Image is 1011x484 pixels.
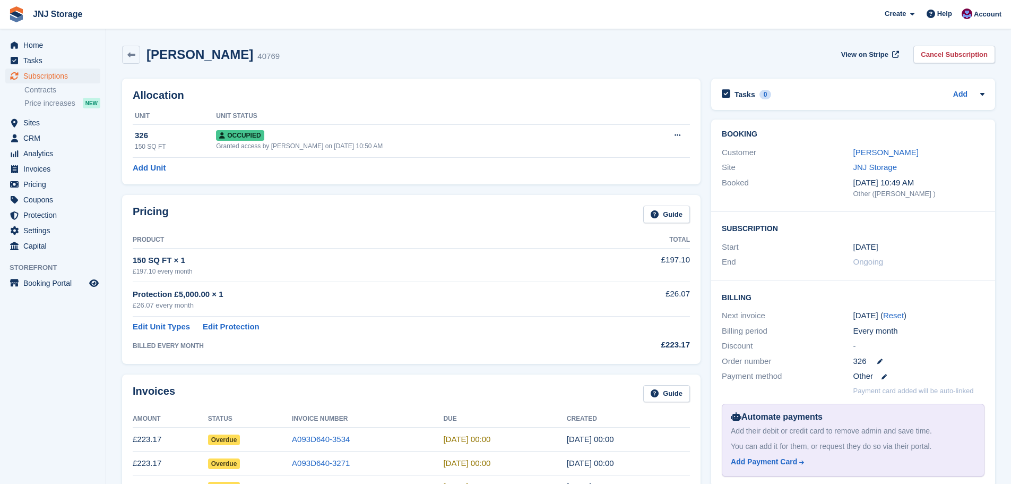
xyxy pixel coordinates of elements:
[133,288,587,301] div: Protection £5,000.00 × 1
[133,428,208,452] td: £223.17
[23,239,87,253] span: Capital
[133,162,166,174] a: Add Unit
[731,456,971,468] a: Add Payment Card
[133,206,169,223] h2: Pricing
[23,53,87,68] span: Tasks
[23,208,87,223] span: Protection
[216,141,634,151] div: Granted access by [PERSON_NAME] on [DATE] 10:50 AM
[587,282,690,317] td: £26.07
[23,69,87,83] span: Subscriptions
[853,386,974,396] p: Payment card added will be auto-linked
[133,385,175,403] h2: Invoices
[722,241,853,253] div: Start
[587,232,690,249] th: Total
[567,411,690,428] th: Created
[567,458,614,468] time: 2025-07-13 23:00:25 UTC
[587,248,690,282] td: £197.10
[5,53,100,68] a: menu
[722,310,853,322] div: Next invoice
[5,208,100,223] a: menu
[853,325,984,337] div: Every month
[5,177,100,192] a: menu
[731,456,797,468] div: Add Payment Card
[853,355,867,368] span: 326
[722,223,984,233] h2: Subscription
[443,435,490,444] time: 2025-08-14 23:00:00 UTC
[722,130,984,139] h2: Booking
[722,325,853,337] div: Billing period
[257,50,280,63] div: 40769
[133,341,587,351] div: BILLED EVERY MONTH
[962,9,972,19] img: Jonathan Scrase
[5,162,100,176] a: menu
[29,5,87,23] a: JNJ Storage
[853,241,878,253] time: 2024-06-13 23:00:00 UTC
[974,9,1001,20] span: Account
[853,370,984,383] div: Other
[133,108,216,125] th: Unit
[133,321,190,333] a: Edit Unit Types
[24,97,100,109] a: Price increases NEW
[216,130,264,141] span: Occupied
[23,177,87,192] span: Pricing
[953,89,967,101] a: Add
[853,257,884,266] span: Ongoing
[23,146,87,161] span: Analytics
[5,69,100,83] a: menu
[643,385,690,403] a: Guide
[937,9,952,19] span: Help
[913,46,995,63] a: Cancel Subscription
[722,177,853,199] div: Booked
[10,262,106,273] span: Storefront
[23,162,87,176] span: Invoices
[24,85,100,95] a: Contracts
[722,292,984,302] h2: Billing
[731,441,975,452] div: You can add it for them, or request they do so via their portal.
[8,6,24,22] img: stora-icon-8386f47178a22dfd0bd8f6a31ec36ba5ce8667c1dd55bd0f319d3a0aa187defe.svg
[203,321,260,333] a: Edit Protection
[731,411,975,423] div: Automate payments
[722,147,853,159] div: Customer
[853,177,984,189] div: [DATE] 10:49 AM
[722,355,853,368] div: Order number
[23,223,87,238] span: Settings
[133,452,208,475] td: £223.17
[587,339,690,351] div: £223.17
[5,131,100,146] a: menu
[443,458,490,468] time: 2025-07-14 23:00:00 UTC
[135,130,216,142] div: 326
[23,131,87,146] span: CRM
[5,115,100,130] a: menu
[5,38,100,53] a: menu
[24,98,75,108] span: Price increases
[5,192,100,207] a: menu
[722,256,853,268] div: End
[133,254,587,267] div: 150 SQ FT × 1
[5,239,100,253] a: menu
[5,146,100,161] a: menu
[23,38,87,53] span: Home
[133,267,587,276] div: £197.10 every month
[643,206,690,223] a: Guide
[292,411,443,428] th: Invoice Number
[23,192,87,207] span: Coupons
[208,411,292,428] th: Status
[23,115,87,130] span: Sites
[133,232,587,249] th: Product
[731,426,975,437] div: Add their debit or credit card to remove admin and save time.
[133,411,208,428] th: Amount
[133,300,587,311] div: £26.07 every month
[216,108,634,125] th: Unit Status
[853,148,919,157] a: [PERSON_NAME]
[135,142,216,151] div: 150 SQ FT
[735,90,755,99] h2: Tasks
[853,340,984,352] div: -
[759,90,772,99] div: 0
[23,276,87,291] span: Booking Portal
[146,47,253,62] h2: [PERSON_NAME]
[208,458,240,469] span: Overdue
[208,435,240,445] span: Overdue
[885,9,906,19] span: Create
[292,458,350,468] a: A093D640-3271
[567,435,614,444] time: 2025-08-13 23:00:29 UTC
